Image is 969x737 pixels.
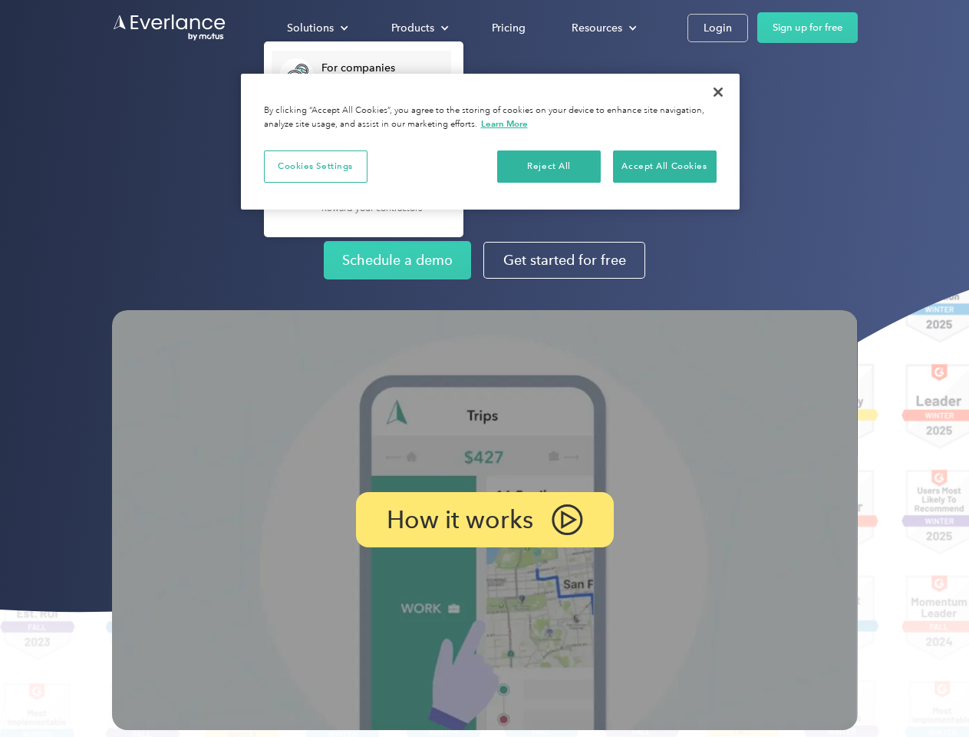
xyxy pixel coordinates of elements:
[387,511,533,529] p: How it works
[476,15,541,41] a: Pricing
[757,12,858,43] a: Sign up for free
[321,61,443,76] div: For companies
[613,150,717,183] button: Accept All Cookies
[483,242,645,279] a: Get started for free
[701,75,735,109] button: Close
[272,51,451,101] a: For companiesEasy vehicle reimbursements
[481,118,528,129] a: More information about your privacy, opens in a new tab
[376,15,461,41] div: Products
[272,15,361,41] div: Solutions
[112,13,227,42] a: Go to homepage
[497,150,601,183] button: Reject All
[572,18,622,38] div: Resources
[264,150,367,183] button: Cookies Settings
[391,18,434,38] div: Products
[264,104,717,131] div: By clicking “Accept All Cookies”, you agree to the storing of cookies on your device to enhance s...
[704,18,732,38] div: Login
[113,91,190,124] input: Submit
[324,241,471,279] a: Schedule a demo
[241,74,740,210] div: Cookie banner
[556,15,649,41] div: Resources
[287,18,334,38] div: Solutions
[264,41,463,237] nav: Solutions
[492,18,526,38] div: Pricing
[687,14,748,42] a: Login
[241,74,740,210] div: Privacy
